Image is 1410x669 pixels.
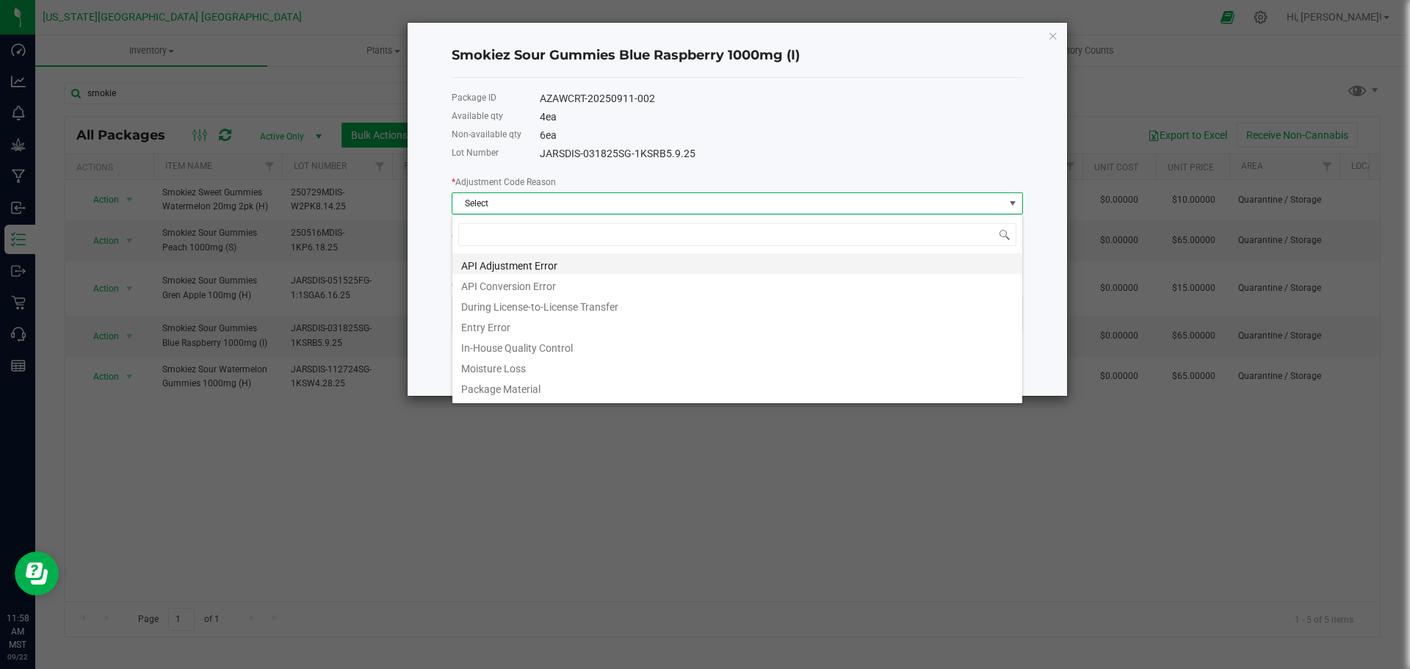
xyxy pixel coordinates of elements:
div: JARSDIS-031825SG-1KSRB5.9.25 [540,146,1023,162]
div: 6 [540,128,1023,143]
span: Select [452,193,1004,214]
label: Lot Number [452,146,499,159]
div: 4 [540,109,1023,125]
iframe: Resource center [15,552,59,596]
label: Adjustment Code Reason [452,176,556,189]
span: ea [546,111,557,123]
div: AZAWCRT-20250911-002 [540,91,1023,106]
label: Non-available qty [452,128,521,141]
label: Available qty [452,109,503,123]
span: ea [546,129,557,141]
h4: Smokiez Sour Gummies Blue Raspberry 1000mg (I) [452,46,1023,65]
label: Package ID [452,91,496,104]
